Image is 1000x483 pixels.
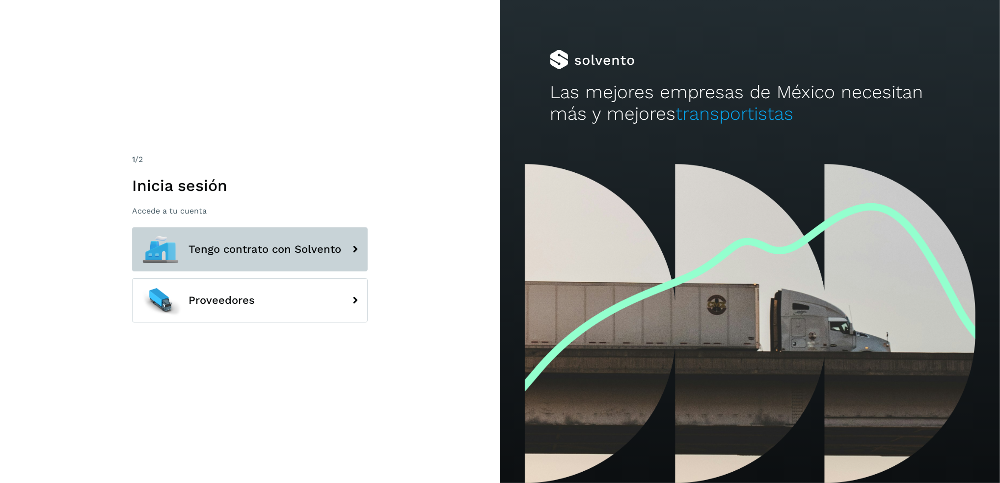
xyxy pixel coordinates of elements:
span: Tengo contrato con Solvento [189,243,341,255]
button: Tengo contrato con Solvento [132,227,368,271]
button: Proveedores [132,278,368,322]
h1: Inicia sesión [132,176,368,195]
h2: Las mejores empresas de México necesitan más y mejores [550,81,950,125]
div: /2 [132,154,368,165]
span: 1 [132,155,135,164]
p: Accede a tu cuenta [132,206,368,215]
span: Proveedores [189,295,255,306]
span: transportistas [676,103,793,124]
